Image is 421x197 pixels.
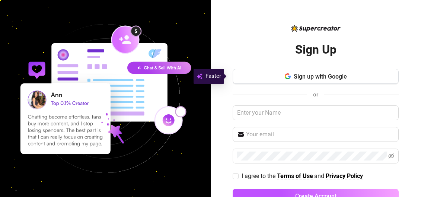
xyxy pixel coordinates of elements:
span: eye-invisible [388,153,394,159]
span: Faster [205,72,221,81]
a: Privacy Policy [326,172,363,180]
button: Sign up with Google [233,69,399,84]
strong: Terms of Use [277,172,313,179]
strong: Privacy Policy [326,172,363,179]
img: svg%3e [197,72,202,81]
span: and [314,172,326,179]
a: Terms of Use [277,172,313,180]
input: Your email [246,130,394,139]
input: Enter your Name [233,105,399,120]
span: or [313,91,318,98]
h2: Sign Up [295,42,337,57]
img: logo-BBDzfeDw.svg [291,25,341,32]
span: Sign up with Google [294,73,347,80]
span: I agree to the [242,172,277,179]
